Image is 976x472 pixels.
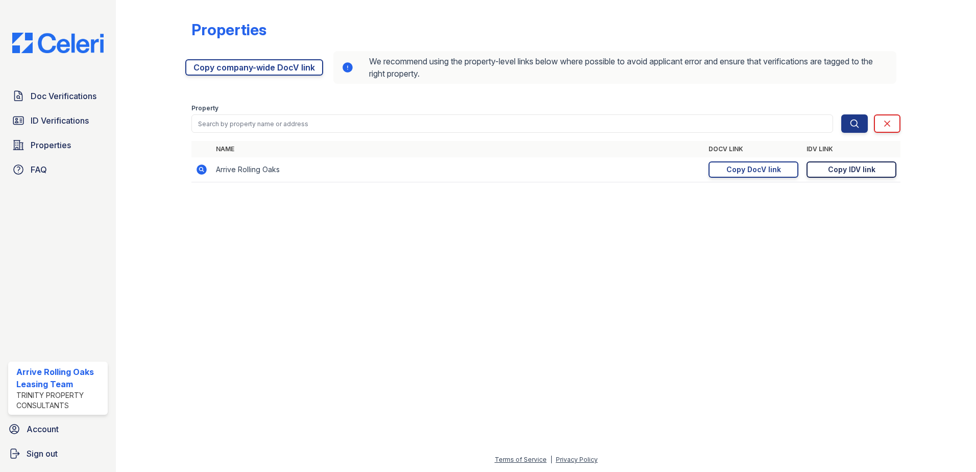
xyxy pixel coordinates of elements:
div: Copy IDV link [828,164,875,175]
a: Account [4,419,112,439]
div: Copy DocV link [726,164,781,175]
a: Copy company-wide DocV link [185,59,323,76]
div: Trinity Property Consultants [16,390,104,411]
div: Properties [191,20,266,39]
a: ID Verifications [8,110,108,131]
a: Privacy Policy [556,456,598,463]
img: CE_Logo_Blue-a8612792a0a2168367f1c8372b55b34899dd931a85d93a1a3d3e32e68fde9ad4.png [4,33,112,53]
div: Arrive Rolling Oaks Leasing Team [16,366,104,390]
a: Sign out [4,443,112,464]
a: Terms of Service [495,456,547,463]
span: Sign out [27,447,58,460]
span: FAQ [31,163,47,176]
th: IDV Link [802,141,900,157]
span: Doc Verifications [31,90,96,102]
a: Copy IDV link [807,161,896,178]
th: Name [212,141,704,157]
a: FAQ [8,159,108,180]
span: Account [27,423,59,435]
th: DocV Link [704,141,802,157]
span: ID Verifications [31,114,89,127]
div: | [550,456,552,463]
a: Copy DocV link [709,161,798,178]
div: We recommend using the property-level links below where possible to avoid applicant error and ens... [333,51,896,84]
a: Properties [8,135,108,155]
span: Properties [31,139,71,151]
input: Search by property name or address [191,114,833,133]
label: Property [191,104,218,112]
a: Doc Verifications [8,86,108,106]
td: Arrive Rolling Oaks [212,157,704,182]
